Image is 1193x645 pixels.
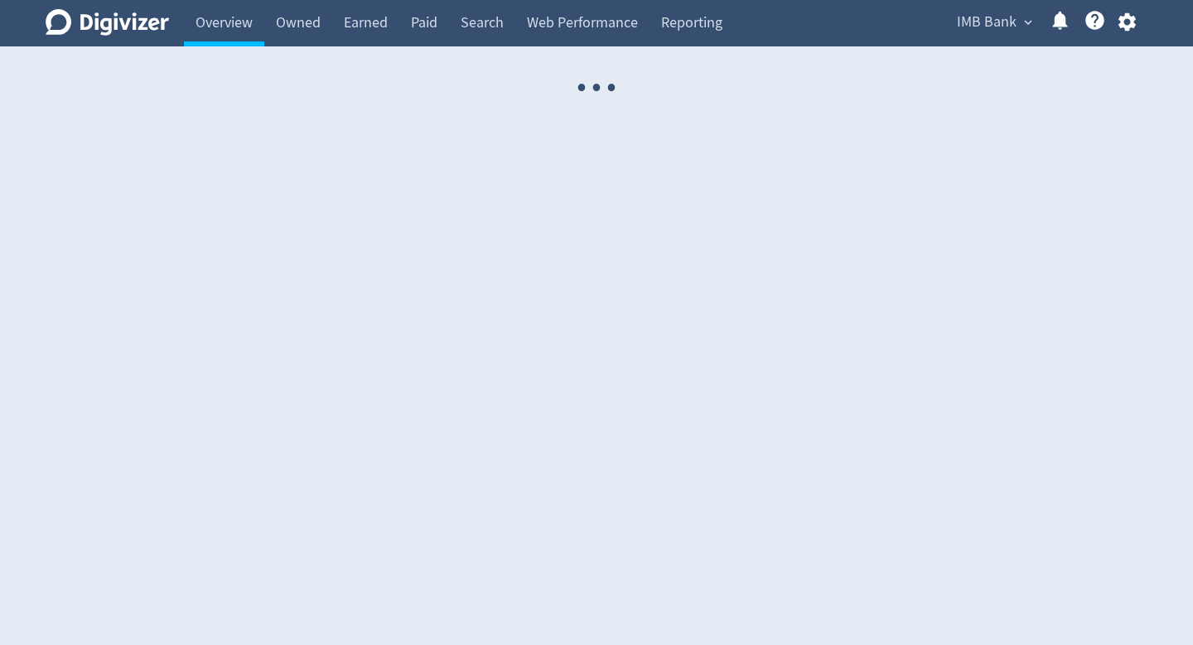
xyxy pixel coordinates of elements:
span: · [589,46,604,130]
span: expand_more [1021,15,1036,30]
span: · [604,46,619,130]
span: IMB Bank [957,9,1017,36]
button: IMB Bank [951,9,1036,36]
span: · [574,46,589,130]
